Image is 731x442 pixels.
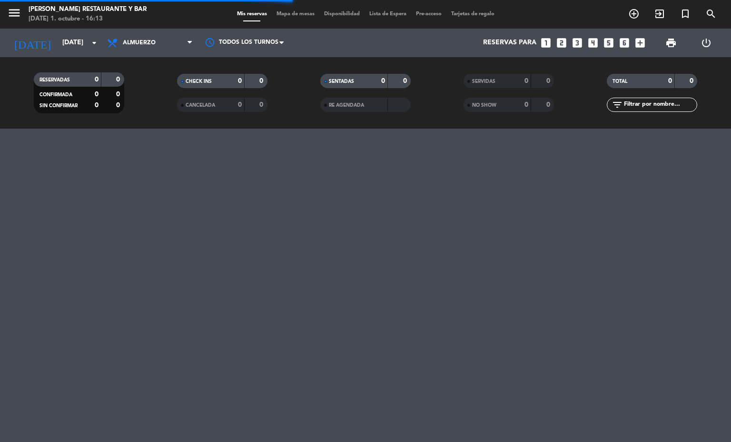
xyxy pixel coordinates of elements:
i: arrow_drop_down [89,37,100,49]
span: Reservas para [483,39,536,47]
span: Almuerzo [123,40,156,46]
i: menu [7,6,21,20]
div: LOG OUT [689,29,724,57]
strong: 0 [95,76,99,83]
span: Mapa de mesas [272,11,319,17]
span: CHECK INS [186,79,212,84]
div: [PERSON_NAME] Restaurante y Bar [29,5,147,14]
strong: 0 [238,78,242,84]
i: add_circle_outline [628,8,640,20]
button: menu [7,6,21,23]
span: Pre-acceso [411,11,446,17]
span: CONFIRMADA [40,92,72,97]
span: SIN CONFIRMAR [40,103,78,108]
span: Mis reservas [232,11,272,17]
span: TOTAL [612,79,627,84]
input: Filtrar por nombre... [623,100,697,110]
strong: 0 [668,78,672,84]
i: looks_5 [603,37,615,49]
strong: 0 [116,76,122,83]
i: [DATE] [7,32,58,53]
i: looks_3 [571,37,583,49]
span: Disponibilidad [319,11,365,17]
strong: 0 [95,102,99,109]
strong: 0 [116,91,122,98]
span: NO SHOW [472,103,496,108]
strong: 0 [259,101,265,108]
i: looks_one [540,37,552,49]
strong: 0 [238,101,242,108]
i: looks_two [555,37,568,49]
span: CANCELADA [186,103,215,108]
span: SERVIDAS [472,79,495,84]
strong: 0 [546,78,552,84]
strong: 0 [403,78,409,84]
strong: 0 [95,91,99,98]
strong: 0 [381,78,385,84]
i: filter_list [612,99,623,110]
strong: 0 [524,78,528,84]
i: exit_to_app [654,8,665,20]
span: SENTADAS [329,79,354,84]
strong: 0 [546,101,552,108]
span: Tarjetas de regalo [446,11,499,17]
strong: 0 [259,78,265,84]
span: RESERVADAS [40,78,70,82]
i: power_settings_new [701,37,712,49]
i: looks_4 [587,37,599,49]
strong: 0 [690,78,695,84]
strong: 0 [116,102,122,109]
span: Lista de Espera [365,11,411,17]
i: turned_in_not [680,8,691,20]
i: search [705,8,717,20]
span: print [665,37,677,49]
div: [DATE] 1. octubre - 16:13 [29,14,147,24]
strong: 0 [524,101,528,108]
i: looks_6 [618,37,631,49]
span: RE AGENDADA [329,103,364,108]
i: add_box [634,37,646,49]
